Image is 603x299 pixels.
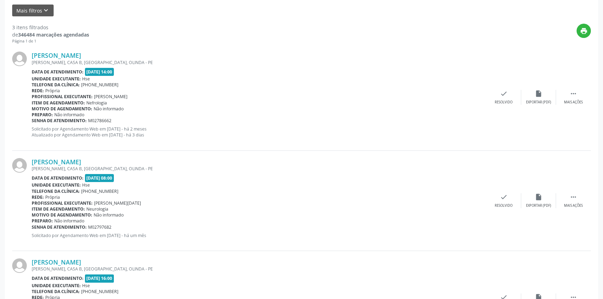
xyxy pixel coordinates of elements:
div: Página 1 de 1 [12,38,89,44]
b: Senha de atendimento: [32,224,87,230]
b: Rede: [32,194,44,200]
b: Unidade executante: [32,76,81,82]
b: Senha de atendimento: [32,118,87,124]
i:  [570,90,577,97]
strong: 346484 marcações agendadas [18,31,89,38]
i: print [580,27,588,35]
span: [DATE] 14:00 [85,68,114,76]
b: Item de agendamento: [32,100,85,106]
b: Data de atendimento: [32,69,84,75]
i: check [500,193,508,201]
span: Hse [82,283,90,289]
span: M02786662 [88,118,111,124]
span: Própria [45,88,60,94]
i: insert_drive_file [535,90,542,97]
b: Motivo de agendamento: [32,212,92,218]
span: Não informado [54,218,84,224]
b: Data de atendimento: [32,175,84,181]
span: Própria [45,194,60,200]
button: Mais filtroskeyboard_arrow_down [12,5,54,17]
img: img [12,52,27,66]
a: [PERSON_NAME] [32,158,81,166]
div: de [12,31,89,38]
div: Exportar (PDF) [526,203,551,208]
a: [PERSON_NAME] [32,258,81,266]
b: Data de atendimento: [32,275,84,281]
div: Resolvido [495,100,512,105]
b: Motivo de agendamento: [32,106,92,112]
b: Profissional executante: [32,200,93,206]
img: img [12,258,27,273]
b: Preparo: [32,112,53,118]
span: Hse [82,76,90,82]
span: [PHONE_NUMBER] [81,188,118,194]
b: Telefone da clínica: [32,188,80,194]
span: [PERSON_NAME][DATE] [94,200,141,206]
span: M02797682 [88,224,111,230]
span: [PERSON_NAME] [94,94,127,100]
a: [PERSON_NAME] [32,52,81,59]
span: [PHONE_NUMBER] [81,82,118,88]
i: check [500,90,508,97]
div: [PERSON_NAME], CASA B, [GEOGRAPHIC_DATA], OLINDA - PE [32,166,486,172]
b: Profissional executante: [32,94,93,100]
b: Preparo: [32,218,53,224]
span: Não informado [94,106,124,112]
i: keyboard_arrow_down [42,7,50,14]
b: Rede: [32,88,44,94]
p: Solicitado por Agendamento Web em [DATE] - há um mês [32,233,486,238]
div: Resolvido [495,203,512,208]
p: Solicitado por Agendamento Web em [DATE] - há 2 meses Atualizado por Agendamento Web em [DATE] - ... [32,126,486,138]
span: Nefrologia [86,100,107,106]
span: Não informado [54,112,84,118]
i: insert_drive_file [535,193,542,201]
b: Item de agendamento: [32,206,85,212]
span: Neurologia [86,206,108,212]
div: Mais ações [564,100,583,105]
div: 3 itens filtrados [12,24,89,31]
i:  [570,193,577,201]
div: Exportar (PDF) [526,100,551,105]
div: [PERSON_NAME], CASA B, [GEOGRAPHIC_DATA], OLINDA - PE [32,266,486,272]
span: Não informado [94,212,124,218]
span: Hse [82,182,90,188]
div: [PERSON_NAME], CASA B, [GEOGRAPHIC_DATA], OLINDA - PE [32,60,486,65]
span: [PHONE_NUMBER] [81,289,118,294]
span: [DATE] 16:00 [85,274,114,282]
b: Unidade executante: [32,283,81,289]
div: Mais ações [564,203,583,208]
b: Telefone da clínica: [32,289,80,294]
img: img [12,158,27,173]
span: [DATE] 08:00 [85,174,114,182]
button: print [577,24,591,38]
b: Unidade executante: [32,182,81,188]
b: Telefone da clínica: [32,82,80,88]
